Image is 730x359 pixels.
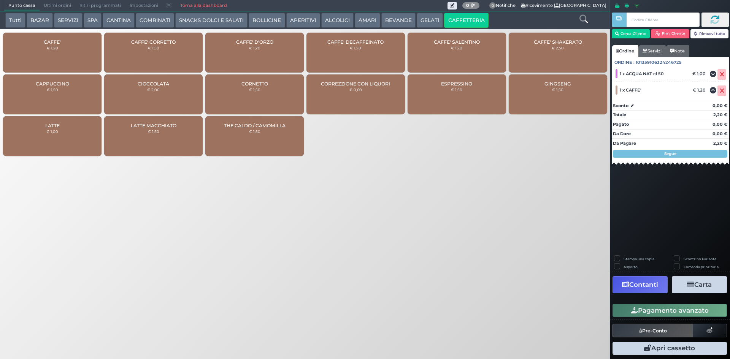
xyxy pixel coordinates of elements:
[45,123,60,128] span: LATTE
[612,29,650,38] button: Cerca Cliente
[489,2,496,9] span: 0
[249,13,285,28] button: BOLLICINE
[224,123,286,128] span: THE CALDO / CAMOMILLA
[684,256,716,261] label: Scontrino Parlante
[613,122,629,127] strong: Pagato
[47,46,58,50] small: € 1,20
[552,87,563,92] small: € 1,50
[355,13,380,28] button: AMARI
[624,264,638,269] label: Asporto
[148,46,159,50] small: € 1,50
[613,276,668,293] button: Contanti
[684,264,719,269] label: Comanda prioritaria
[651,29,689,38] button: Rim. Cliente
[54,13,82,28] button: SERVIZI
[4,0,40,11] span: Punto cassa
[466,3,469,8] b: 0
[613,112,626,117] strong: Totale
[451,87,462,92] small: € 1,50
[36,81,69,87] span: CAPPUCCINO
[321,13,354,28] button: ALCOLICI
[5,13,25,28] button: Tutti
[613,324,693,337] button: Pre-Conto
[84,13,102,28] button: SPA
[27,13,53,28] button: BAZAR
[613,342,727,355] button: Apri cassetto
[131,39,176,45] span: CAFFE' CORRETTO
[638,45,666,57] a: Servizi
[612,45,638,57] a: Ordine
[236,39,273,45] span: CAFFE' D'ORZO
[40,0,75,11] span: Ultimi ordini
[441,81,472,87] span: ESPRESSINO
[249,46,260,50] small: € 1,20
[381,13,416,28] button: BEVANDE
[534,39,582,45] span: CAFFE' SHAKERATO
[613,103,628,109] strong: Sconto
[713,122,727,127] strong: 0,00 €
[148,129,159,134] small: € 1,50
[636,59,682,66] span: 101359106324246725
[434,39,480,45] span: CAFFE' SALENTINO
[613,304,727,317] button: Pagamento avanzato
[451,46,462,50] small: € 1,20
[350,46,361,50] small: € 1,20
[620,71,664,76] span: 1 x ACQUA NAT cl 50
[672,276,727,293] button: Carta
[417,13,443,28] button: GELATI
[613,141,636,146] strong: Da Pagare
[691,71,709,76] div: € 1,00
[664,151,676,156] strong: Segue
[249,87,260,92] small: € 1,50
[249,129,260,134] small: € 1,50
[327,39,384,45] span: CAFFE' DECAFFEINATO
[125,0,162,11] span: Impostazioni
[175,13,248,28] button: SNACKS DOLCI E SALATI
[44,39,61,45] span: CAFFE'
[627,13,699,27] input: Codice Cliente
[147,87,160,92] small: € 2,00
[241,81,268,87] span: CORNETTO
[624,256,654,261] label: Stampa una copia
[47,87,58,92] small: € 1,50
[131,123,176,128] span: LATTE MACCHIATO
[138,81,169,87] span: CIOCCOLATA
[103,13,135,28] button: CANTINA
[690,29,729,38] button: Rimuovi tutto
[620,87,641,93] span: 1 x CAFFE'
[321,81,390,87] span: CORREZZIONE CON LIQUORI
[692,87,709,93] div: € 1,20
[75,0,125,11] span: Ritiri programmati
[666,45,689,57] a: Note
[613,131,631,136] strong: Da Dare
[713,131,727,136] strong: 0,00 €
[614,59,635,66] span: Ordine :
[176,0,231,11] a: Torna alla dashboard
[46,129,58,134] small: € 1,00
[286,13,320,28] button: APERITIVI
[552,46,564,50] small: € 2,50
[713,141,727,146] strong: 2,20 €
[349,87,362,92] small: € 0,60
[544,81,571,87] span: GINGSENG
[136,13,174,28] button: COMBINATI
[444,13,488,28] button: CAFFETTERIA
[713,112,727,117] strong: 2,20 €
[713,103,727,108] strong: 0,00 €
